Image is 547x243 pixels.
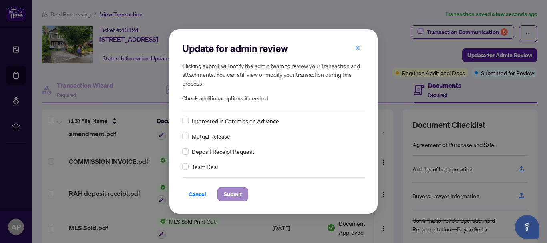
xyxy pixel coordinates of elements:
[192,132,230,141] span: Mutual Release
[182,187,213,201] button: Cancel
[217,187,248,201] button: Submit
[189,188,206,201] span: Cancel
[515,215,539,239] button: Open asap
[224,188,242,201] span: Submit
[182,61,365,88] h5: Clicking submit will notify the admin team to review your transaction and attachments. You can st...
[192,116,279,125] span: Interested in Commission Advance
[192,162,218,171] span: Team Deal
[192,147,254,156] span: Deposit Receipt Request
[355,45,360,51] span: close
[182,94,365,103] span: Check additional options if needed:
[182,42,365,55] h2: Update for admin review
